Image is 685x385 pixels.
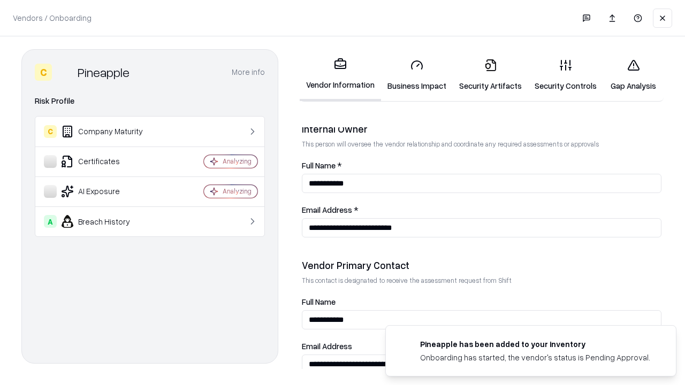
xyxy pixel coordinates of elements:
a: Gap Analysis [603,50,664,100]
div: C [44,125,57,138]
img: pineappleenergy.com [399,338,412,351]
div: Company Maturity [44,125,172,138]
a: Security Artifacts [453,50,528,100]
div: Internal Owner [302,122,661,135]
a: Business Impact [381,50,453,100]
button: More info [232,63,265,82]
div: Pineapple [78,64,130,81]
p: Vendors / Onboarding [13,12,92,24]
a: Vendor Information [300,49,381,101]
a: Security Controls [528,50,603,100]
label: Email Address * [302,206,661,214]
div: Analyzing [223,187,252,196]
div: Vendor Primary Contact [302,259,661,272]
div: Analyzing [223,157,252,166]
p: This contact is designated to receive the assessment request from Shift [302,276,661,285]
label: Full Name [302,298,661,306]
div: Onboarding has started, the vendor's status is Pending Approval. [420,352,650,363]
label: Full Name * [302,161,661,170]
div: Pineapple has been added to your inventory [420,338,650,350]
div: AI Exposure [44,185,172,198]
p: This person will oversee the vendor relationship and coordinate any required assessments or appro... [302,140,661,149]
label: Email Address [302,342,661,350]
div: Breach History [44,215,172,228]
div: A [44,215,57,228]
div: Certificates [44,155,172,168]
div: Risk Profile [35,95,265,107]
div: C [35,64,52,81]
img: Pineapple [56,64,73,81]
